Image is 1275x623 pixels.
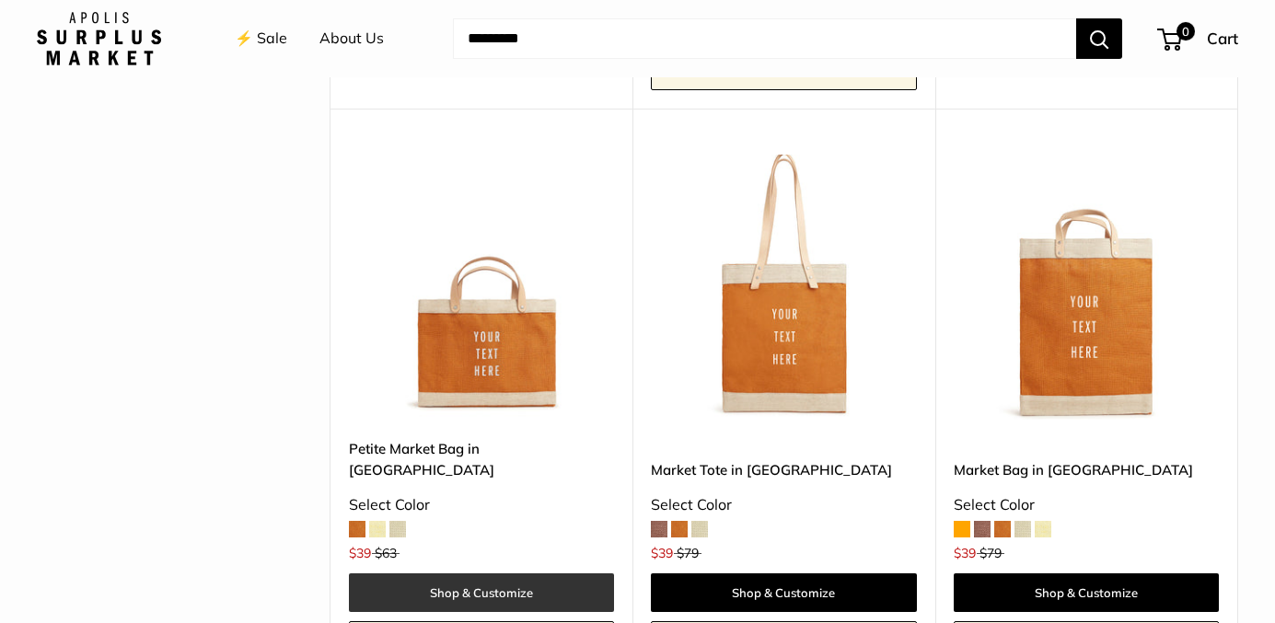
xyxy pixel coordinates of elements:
[349,438,614,481] a: Petite Market Bag in [GEOGRAPHIC_DATA]
[1076,18,1122,59] button: Search
[954,155,1219,420] a: Market Bag in CognacMarket Bag in Cognac
[349,155,614,420] a: Petite Market Bag in CognacPetite Market Bag in Cognac
[1159,24,1238,53] a: 0 Cart
[1207,29,1238,48] span: Cart
[954,491,1219,519] div: Select Color
[349,573,614,612] a: Shop & Customize
[651,491,916,519] div: Select Color
[954,459,1219,480] a: Market Bag in [GEOGRAPHIC_DATA]
[235,25,287,52] a: ⚡️ Sale
[651,459,916,480] a: Market Tote in [GEOGRAPHIC_DATA]
[954,155,1219,420] img: Market Bag in Cognac
[1176,22,1195,40] span: 0
[954,573,1219,612] a: Shop & Customize
[349,155,614,420] img: Petite Market Bag in Cognac
[319,25,384,52] a: About Us
[651,155,916,420] img: Market Tote in Cognac
[651,545,673,561] span: $39
[979,545,1002,561] span: $79
[954,545,976,561] span: $39
[349,545,371,561] span: $39
[651,155,916,420] a: Market Tote in CognacMarket Tote in Cognac
[349,491,614,519] div: Select Color
[453,18,1076,59] input: Search...
[651,573,916,612] a: Shop & Customize
[677,545,699,561] span: $79
[37,12,161,65] img: Apolis: Surplus Market
[375,545,397,561] span: $63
